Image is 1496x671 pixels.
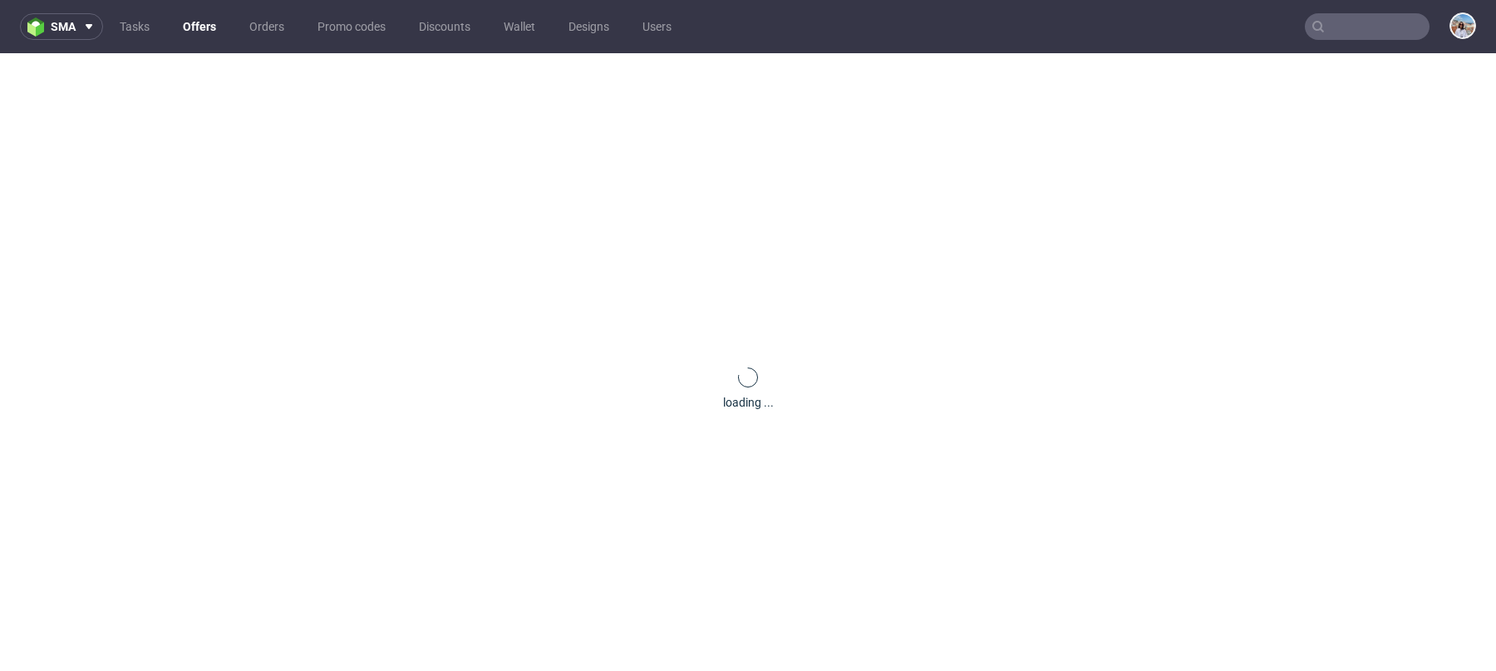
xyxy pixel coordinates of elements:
a: Users [632,13,682,40]
a: Promo codes [308,13,396,40]
a: Orders [239,13,294,40]
img: logo [27,17,51,37]
a: Tasks [110,13,160,40]
a: Discounts [409,13,480,40]
a: Offers [173,13,226,40]
a: Designs [559,13,619,40]
img: Marta Kozłowska [1451,14,1474,37]
span: sma [51,21,76,32]
div: loading ... [723,394,774,411]
button: sma [20,13,103,40]
a: Wallet [494,13,545,40]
